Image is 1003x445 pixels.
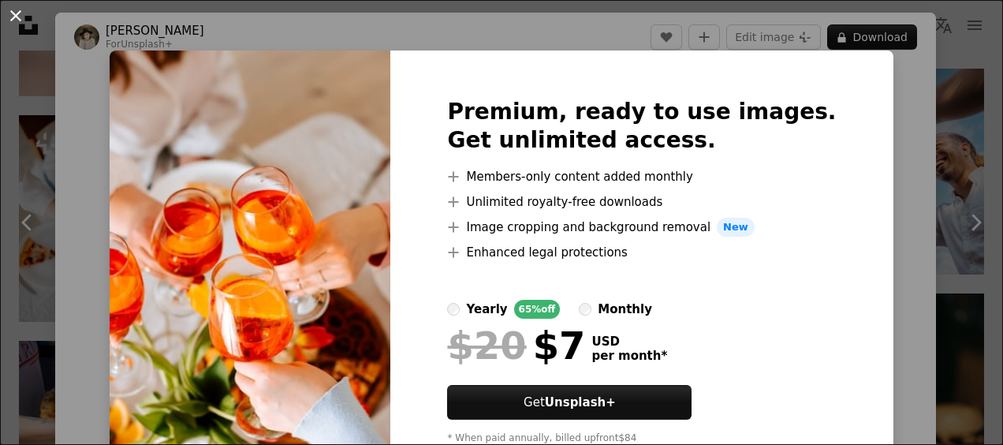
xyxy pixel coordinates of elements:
[717,218,755,237] span: New
[447,325,585,366] div: $7
[447,385,692,420] button: GetUnsplash+
[514,300,561,319] div: 65% off
[447,243,836,262] li: Enhanced legal protections
[447,303,460,316] input: yearly65%off
[598,300,652,319] div: monthly
[579,303,591,316] input: monthly
[447,325,526,366] span: $20
[466,300,507,319] div: yearly
[591,335,667,349] span: USD
[447,218,836,237] li: Image cropping and background removal
[447,167,836,186] li: Members-only content added monthly
[447,98,836,155] h2: Premium, ready to use images. Get unlimited access.
[447,193,836,211] li: Unlimited royalty-free downloads
[591,349,667,363] span: per month *
[545,395,616,409] strong: Unsplash+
